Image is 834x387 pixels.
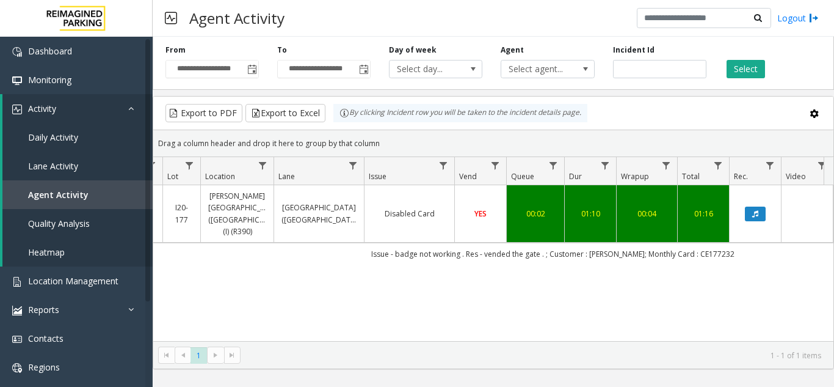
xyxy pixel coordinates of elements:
[597,157,614,174] a: Dur Filter Menu
[28,160,78,172] span: Lane Activity
[28,74,71,86] span: Monitoring
[459,171,477,182] span: Vend
[514,208,557,219] a: 00:02
[369,171,386,182] span: Issue
[28,361,60,373] span: Regions
[545,157,562,174] a: Queue Filter Menu
[28,275,118,287] span: Location Management
[245,61,258,78] span: Toggle popup
[2,152,153,180] a: Lane Activity
[245,104,325,122] button: Export to Excel
[390,61,463,78] span: Select day...
[487,157,504,174] a: Vend Filter Menu
[339,108,349,118] img: infoIcon.svg
[28,45,72,57] span: Dashboard
[2,123,153,152] a: Daily Activity
[2,180,153,209] a: Agent Activity
[165,45,186,56] label: From
[170,202,193,225] a: I20-177
[727,60,765,78] button: Select
[2,209,153,238] a: Quality Analysis
[277,45,287,56] label: To
[624,208,670,219] a: 00:04
[809,12,819,24] img: logout
[28,333,63,344] span: Contacts
[2,94,153,123] a: Activity
[167,171,178,182] span: Lot
[190,347,207,364] span: Page 1
[28,131,78,143] span: Daily Activity
[710,157,727,174] a: Total Filter Menu
[462,208,499,219] a: YES
[12,363,22,373] img: 'icon'
[12,76,22,86] img: 'icon'
[621,171,649,182] span: Wrapup
[389,45,437,56] label: Day of week
[2,238,153,267] a: Heatmap
[762,157,778,174] a: Rec. Filter Menu
[435,157,452,174] a: Issue Filter Menu
[28,246,65,258] span: Heatmap
[28,189,89,201] span: Agent Activity
[28,218,90,229] span: Quality Analysis
[205,171,235,182] span: Location
[613,45,655,56] label: Incident Id
[333,104,587,122] div: By clicking Incident row you will be taken to the incident details page.
[255,157,271,174] a: Location Filter Menu
[734,171,748,182] span: Rec.
[501,45,524,56] label: Agent
[248,350,821,361] kendo-pager-info: 1 - 1 of 1 items
[165,3,177,33] img: pageIcon
[814,157,830,174] a: Video Filter Menu
[501,61,575,78] span: Select agent...
[165,104,242,122] button: Export to PDF
[28,304,59,315] span: Reports
[474,208,487,219] span: YES
[12,334,22,344] img: 'icon'
[685,208,722,219] a: 01:16
[28,103,56,114] span: Activity
[281,202,357,225] a: [GEOGRAPHIC_DATA] ([GEOGRAPHIC_DATA])
[12,47,22,57] img: 'icon'
[181,157,198,174] a: Lot Filter Menu
[278,171,295,182] span: Lane
[572,208,609,219] a: 01:10
[12,306,22,315] img: 'icon'
[183,3,291,33] h3: Agent Activity
[345,157,361,174] a: Lane Filter Menu
[12,277,22,287] img: 'icon'
[682,171,700,182] span: Total
[153,157,833,341] div: Data table
[786,171,806,182] span: Video
[153,133,833,154] div: Drag a column header and drop it here to group by that column
[372,208,447,219] a: Disabled Card
[511,171,534,182] span: Queue
[357,61,370,78] span: Toggle popup
[658,157,675,174] a: Wrapup Filter Menu
[12,105,22,114] img: 'icon'
[569,171,582,182] span: Dur
[208,190,266,237] a: [PERSON_NAME][GEOGRAPHIC_DATA] ([GEOGRAPHIC_DATA]) (I) (R390)
[777,12,819,24] a: Logout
